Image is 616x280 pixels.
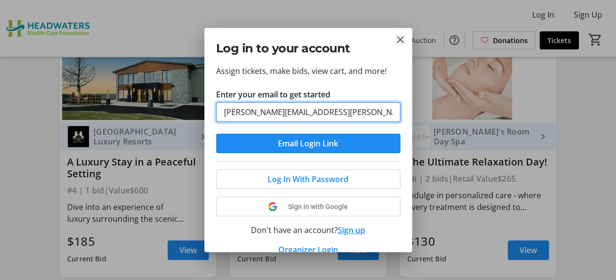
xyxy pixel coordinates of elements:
div: Don't have an account? [216,224,400,236]
button: Sign up [338,224,365,236]
label: Enter your email to get started [216,89,330,100]
button: Log In With Password [216,169,400,189]
span: Email Login Link [278,138,338,149]
button: Sign in with Google [216,197,400,216]
p: Assign tickets, make bids, view cart, and more! [216,65,400,77]
input: Email Address [216,102,400,122]
h2: Log in to your account [216,40,400,57]
a: Organizer Login [278,244,338,255]
span: Log In With Password [268,173,348,185]
span: Sign in with Google [288,203,348,210]
button: Close [394,34,406,46]
button: Email Login Link [216,134,400,153]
